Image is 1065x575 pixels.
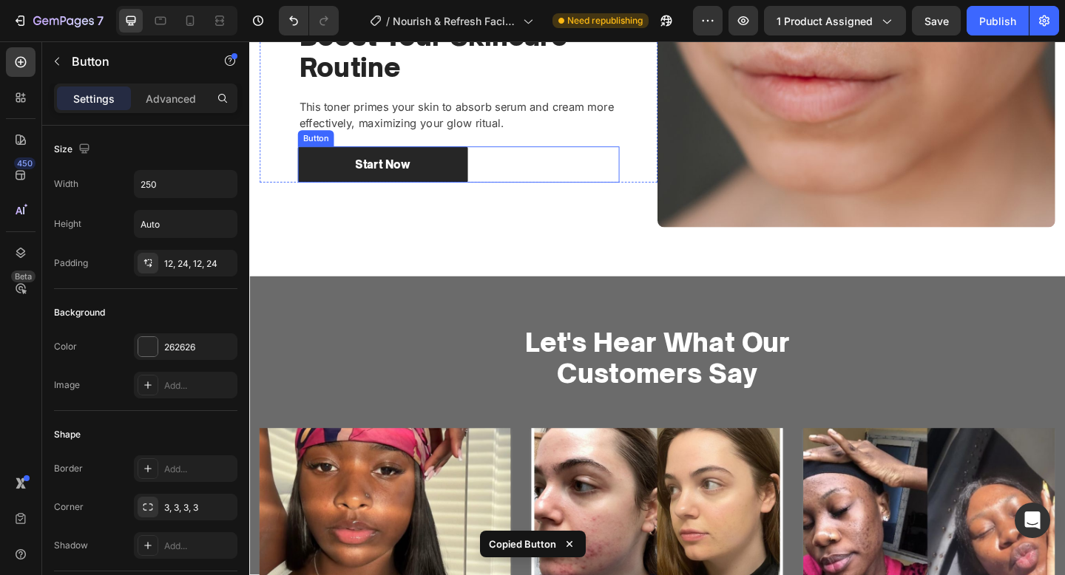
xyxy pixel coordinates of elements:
span: Save [924,15,949,27]
div: Shadow [54,539,88,552]
iframe: Design area [249,41,1065,575]
span: 1 product assigned [777,13,873,29]
input: Auto [135,211,237,237]
div: Background [54,306,105,319]
div: Image [54,378,80,392]
button: Save [912,6,961,35]
div: Color [54,340,77,353]
div: Open Intercom Messenger [1015,503,1050,538]
div: Border [54,462,83,475]
p: This toner primes your skin to absorb serum and cream more effectively, maximizing your glow ritual. [54,63,401,98]
button: 7 [6,6,110,35]
div: 12, 24, 12, 24 [164,257,234,271]
div: Undo/Redo [279,6,339,35]
p: Button [72,52,197,70]
span: Nourish & Refresh Facial Toner [393,13,517,29]
button: 1 product assigned [764,6,906,35]
button: Publish [967,6,1029,35]
span: Need republishing [567,14,643,27]
div: Shape [54,428,81,441]
div: Add... [164,463,234,476]
div: Height [54,217,81,231]
div: 450 [14,157,35,169]
input: Auto [135,171,237,197]
div: Padding [54,256,88,270]
div: 3, 3, 3, 3 [164,501,234,514]
p: 7 [97,12,104,30]
div: Publish [979,13,1016,29]
span: / [386,13,390,29]
div: Beta [11,271,35,282]
div: Size [54,140,93,160]
p: Advanced [146,91,196,106]
div: Width [54,177,78,191]
p: Settings [73,91,115,106]
button: <p>Start Now</p> [53,115,237,154]
div: Corner [54,500,84,514]
div: Add... [164,379,234,392]
div: Add... [164,540,234,553]
div: Button [55,99,89,112]
p: Let's Hear What Our Customers Say [13,310,875,378]
p: Start Now [115,123,175,145]
div: 262626 [164,341,234,354]
p: Copied Button [489,537,556,551]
